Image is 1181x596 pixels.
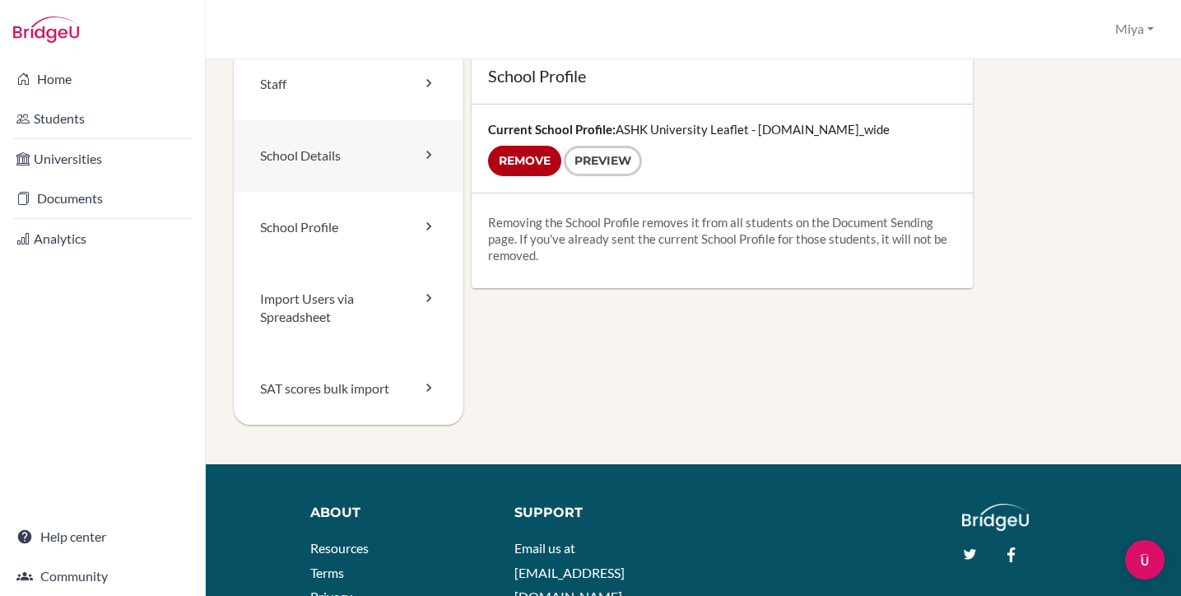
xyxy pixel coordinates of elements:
[488,146,561,176] input: Remove
[488,65,955,87] h1: School Profile
[234,120,463,192] a: School Details
[310,504,490,523] div: About
[3,222,202,255] a: Analytics
[234,192,463,263] a: School Profile
[3,560,202,593] a: Community
[3,520,202,553] a: Help center
[3,63,202,95] a: Home
[13,16,79,43] img: Bridge-U
[234,263,463,354] a: Import Users via Spreadsheet
[564,146,642,176] a: Preview
[3,142,202,175] a: Universities
[3,102,202,135] a: Students
[1108,14,1161,44] button: Miya
[3,182,202,215] a: Documents
[514,504,681,523] div: Support
[488,214,955,263] p: Removing the School Profile removes it from all students on the Document Sending page. If you've ...
[1125,540,1165,580] div: Open Intercom Messenger
[472,105,972,193] div: ASHK University Leaflet - [DOMAIN_NAME]_wide
[310,565,344,580] a: Terms
[310,540,369,556] a: Resources
[234,353,463,425] a: SAT scores bulk import
[488,122,616,137] strong: Current School Profile:
[962,504,1029,531] img: logo_white@2x-f4f0deed5e89b7ecb1c2cc34c3e3d731f90f0f143d5ea2071677605dd97b5244.png
[234,49,463,120] a: Staff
